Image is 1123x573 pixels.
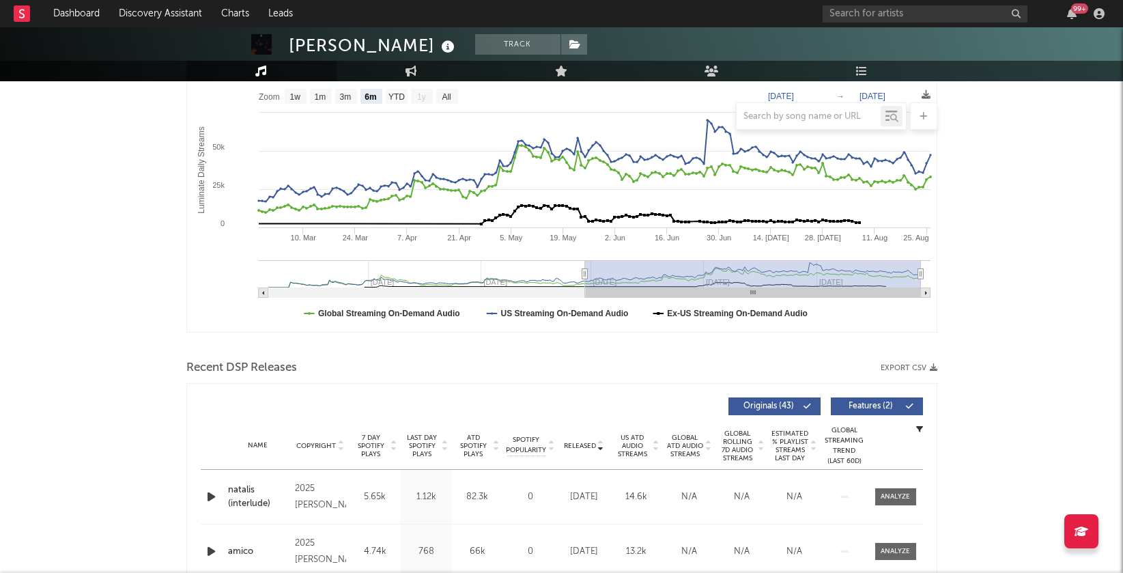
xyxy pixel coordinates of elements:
[804,234,840,242] text: 28. [DATE]
[507,490,554,504] div: 0
[1067,8,1077,19] button: 99+
[353,545,397,559] div: 4.74k
[212,143,225,151] text: 50k
[455,434,492,458] span: ATD Spotify Plays
[397,234,417,242] text: 7. Apr
[1071,3,1088,14] div: 99 +
[442,92,451,102] text: All
[500,234,523,242] text: 5. May
[296,442,336,450] span: Copyright
[719,430,756,462] span: Global Rolling 7D Audio Streams
[289,34,458,57] div: [PERSON_NAME]
[654,234,679,242] text: 16. Jun
[388,92,404,102] text: YTD
[550,234,577,242] text: 19. May
[881,364,937,372] button: Export CSV
[752,234,788,242] text: 14. [DATE]
[719,545,765,559] div: N/A
[666,490,712,504] div: N/A
[614,490,659,504] div: 14.6k
[604,234,625,242] text: 2. Jun
[353,434,389,458] span: 7 Day Spotify Plays
[561,545,607,559] div: [DATE]
[404,434,440,458] span: Last Day Spotify Plays
[455,545,500,559] div: 66k
[667,309,808,318] text: Ex-US Streaming On-Demand Audio
[295,481,345,514] div: 2025 [PERSON_NAME]
[295,535,345,568] div: 2025 [PERSON_NAME]
[447,234,471,242] text: 21. Apr
[728,397,821,415] button: Originals(43)
[737,402,800,410] span: Originals ( 43 )
[314,92,326,102] text: 1m
[187,59,937,332] svg: Luminate Daily Consumption
[614,434,651,458] span: US ATD Audio Streams
[840,402,902,410] span: Features ( 2 )
[719,490,765,504] div: N/A
[220,219,224,227] text: 0
[404,545,449,559] div: 768
[771,430,809,462] span: Estimated % Playlist Streams Last Day
[614,545,659,559] div: 13.2k
[737,111,881,122] input: Search by song name or URL
[228,441,289,451] div: Name
[831,397,923,415] button: Features(2)
[475,34,560,55] button: Track
[353,490,397,504] div: 5.65k
[859,92,885,101] text: [DATE]
[862,234,887,242] text: 11. Aug
[500,309,628,318] text: US Streaming On-Demand Audio
[196,126,205,213] text: Luminate Daily Streams
[212,181,225,189] text: 25k
[228,484,289,510] a: natalis (interlude)
[365,92,376,102] text: 6m
[823,5,1027,23] input: Search for artists
[707,234,731,242] text: 30. Jun
[228,545,289,559] a: amico
[564,442,596,450] span: Released
[259,92,280,102] text: Zoom
[561,490,607,504] div: [DATE]
[186,360,297,376] span: Recent DSP Releases
[771,490,817,504] div: N/A
[404,490,449,504] div: 1.12k
[768,92,794,101] text: [DATE]
[771,545,817,559] div: N/A
[903,234,928,242] text: 25. Aug
[342,234,368,242] text: 24. Mar
[417,92,426,102] text: 1y
[507,545,554,559] div: 0
[666,434,704,458] span: Global ATD Audio Streams
[290,234,316,242] text: 10. Mar
[318,309,460,318] text: Global Streaming On-Demand Audio
[339,92,351,102] text: 3m
[455,490,500,504] div: 82.3k
[824,425,865,466] div: Global Streaming Trend (Last 60D)
[666,545,712,559] div: N/A
[289,92,300,102] text: 1w
[506,435,546,456] span: Spotify Popularity
[836,92,844,101] text: →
